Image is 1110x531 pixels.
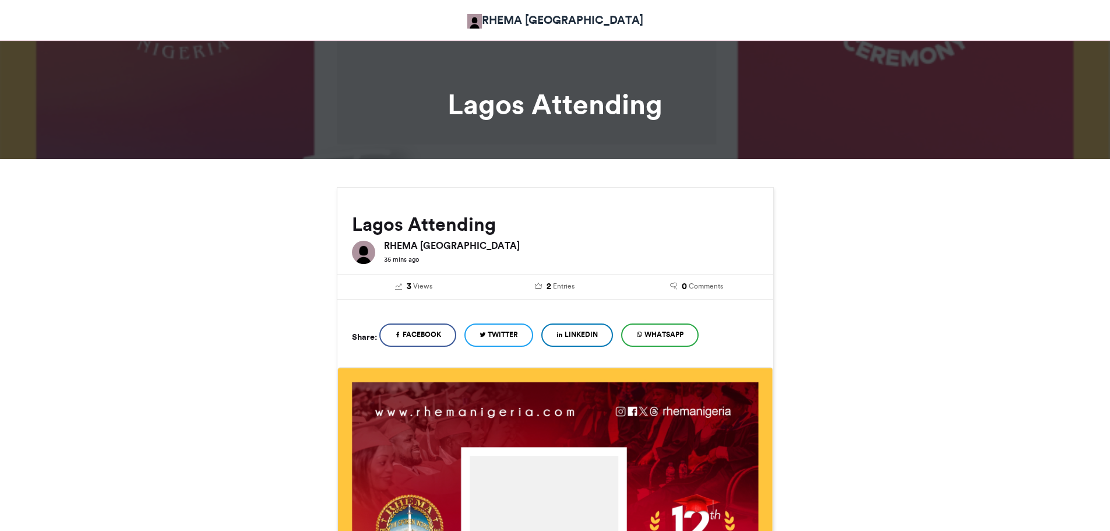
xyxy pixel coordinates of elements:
[689,281,723,291] span: Comments
[352,329,377,344] h5: Share:
[467,12,643,29] a: RHEMA [GEOGRAPHIC_DATA]
[403,329,441,340] span: Facebook
[384,241,759,250] h6: RHEMA [GEOGRAPHIC_DATA]
[493,280,617,293] a: 2 Entries
[379,323,456,347] a: Facebook
[635,280,759,293] a: 0 Comments
[547,280,551,293] span: 2
[644,329,683,340] span: WhatsApp
[621,323,699,347] a: WhatsApp
[407,280,411,293] span: 3
[682,280,687,293] span: 0
[352,280,476,293] a: 3 Views
[541,323,613,347] a: LinkedIn
[464,323,533,347] a: Twitter
[565,329,598,340] span: LinkedIn
[467,14,482,29] img: RHEMA NIGERIA
[384,255,419,263] small: 35 mins ago
[413,281,432,291] span: Views
[352,241,375,264] img: RHEMA NIGERIA
[553,281,575,291] span: Entries
[232,90,879,118] h1: Lagos Attending
[352,214,759,235] h2: Lagos Attending
[488,329,518,340] span: Twitter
